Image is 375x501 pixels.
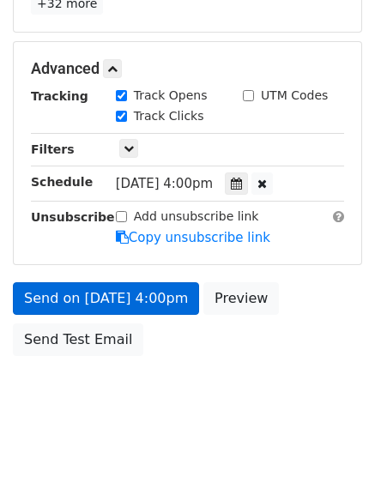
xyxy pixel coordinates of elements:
a: Send Test Email [13,323,143,356]
strong: Schedule [31,175,93,189]
label: Add unsubscribe link [134,208,259,226]
span: [DATE] 4:00pm [116,176,213,191]
strong: Filters [31,142,75,156]
label: Track Opens [134,87,208,105]
a: Copy unsubscribe link [116,230,270,245]
label: Track Clicks [134,107,204,125]
iframe: Chat Widget [289,419,375,501]
strong: Tracking [31,89,88,103]
a: Send on [DATE] 4:00pm [13,282,199,315]
label: UTM Codes [261,87,328,105]
strong: Unsubscribe [31,210,115,224]
h5: Advanced [31,59,344,78]
a: Preview [203,282,279,315]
